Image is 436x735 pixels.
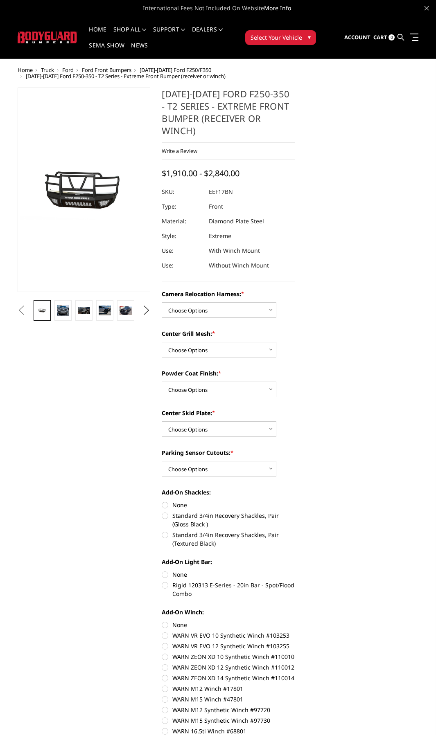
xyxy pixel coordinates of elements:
[162,684,295,693] label: WARN M12 Winch #17801
[26,72,226,80] span: [DATE]-[DATE] Ford F250-350 - T2 Series - Extreme Front Bumper (receiver or winch)
[209,214,264,229] dd: Diamond Plate Steel
[162,581,295,598] label: Rigid 120313 E-Series - 20in Bar - Spot/Flood Combo
[162,716,295,725] label: WARN M15 Synthetic Winch #97730
[209,258,269,273] dd: Without Winch Mount
[18,66,33,74] a: Home
[162,369,295,378] label: Powder Coat Finish:
[89,43,124,58] a: SEMA Show
[373,34,387,41] span: Cart
[192,27,223,43] a: Dealers
[18,31,78,43] img: BODYGUARD BUMPERS
[18,88,151,292] a: 2017-2022 Ford F250-350 - T2 Series - Extreme Front Bumper (receiver or winch)
[162,631,295,640] label: WARN VR EVO 10 Synthetic Winch #103253
[162,448,295,457] label: Parking Sensor Cutouts:
[162,608,295,616] label: Add-On Winch:
[162,530,295,548] label: Standard 3/4in Recovery Shackles, Pair (Textured Black)
[162,570,295,579] label: None
[57,305,69,316] img: 2017-2022 Ford F250-350 - T2 Series - Extreme Front Bumper (receiver or winch)
[162,642,295,650] label: WARN VR EVO 12 Synthetic Winch #103255
[209,184,233,199] dd: EEF17BN
[78,307,90,315] img: 2017-2022 Ford F250-350 - T2 Series - Extreme Front Bumper (receiver or winch)
[41,66,54,74] a: Truck
[162,652,295,661] label: WARN ZEON XD 10 Synthetic Winch #110010
[344,27,370,49] a: Account
[162,409,295,417] label: Center Skid Plate:
[162,88,295,143] h1: [DATE]-[DATE] Ford F250-350 - T2 Series - Extreme Front Bumper (receiver or winch)
[162,488,295,497] label: Add-On Shackles:
[162,199,203,214] dt: Type:
[389,34,395,40] span: 0
[162,168,239,179] span: $1,910.00 - $2,840.00
[209,243,260,258] dd: With Winch Mount
[162,184,203,199] dt: SKU:
[120,306,131,315] img: 2017-2022 Ford F250-350 - T2 Series - Extreme Front Bumper (receiver or winch)
[162,511,295,528] label: Standard 3/4in Recovery Shackles, Pair (Gloss Black )
[62,66,74,74] a: Ford
[264,4,291,12] a: More Info
[162,243,203,258] dt: Use:
[162,706,295,714] label: WARN M12 Synthetic Winch #97720
[99,306,111,315] img: 2017-2022 Ford F250-350 - T2 Series - Extreme Front Bumper (receiver or winch)
[131,43,148,58] a: News
[308,33,311,41] span: ▾
[140,66,211,74] a: [DATE]-[DATE] Ford F250/F350
[89,27,106,43] a: Home
[162,214,203,229] dt: Material:
[209,229,231,243] dd: Extreme
[162,695,295,704] label: WARN M15 Winch #47801
[16,304,28,317] button: Previous
[344,34,370,41] span: Account
[245,30,316,45] button: Select Your Vehicle
[162,329,295,338] label: Center Grill Mesh:
[373,27,395,49] a: Cart 0
[251,33,302,42] span: Select Your Vehicle
[162,674,295,682] label: WARN ZEON XD 14 Synthetic Winch #110014
[162,229,203,243] dt: Style:
[162,501,295,509] label: None
[162,557,295,566] label: Add-On Light Bar:
[162,620,295,629] label: None
[162,290,295,298] label: Camera Relocation Harness:
[82,66,131,74] a: Ford Front Bumpers
[153,27,185,43] a: Support
[113,27,147,43] a: shop all
[162,258,203,273] dt: Use:
[209,199,223,214] dd: Front
[140,304,152,317] button: Next
[162,147,197,155] a: Write a Review
[162,663,295,672] label: WARN ZEON XD 12 Synthetic Winch #110012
